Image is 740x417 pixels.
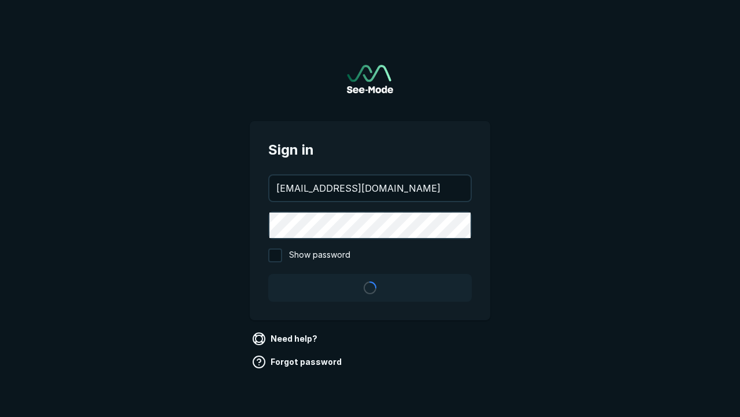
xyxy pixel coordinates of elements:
img: See-Mode Logo [347,65,393,93]
a: Forgot password [250,353,346,371]
span: Show password [289,248,350,262]
a: Need help? [250,330,322,348]
span: Sign in [268,140,472,160]
a: Go to sign in [347,65,393,93]
input: your@email.com [269,175,471,201]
